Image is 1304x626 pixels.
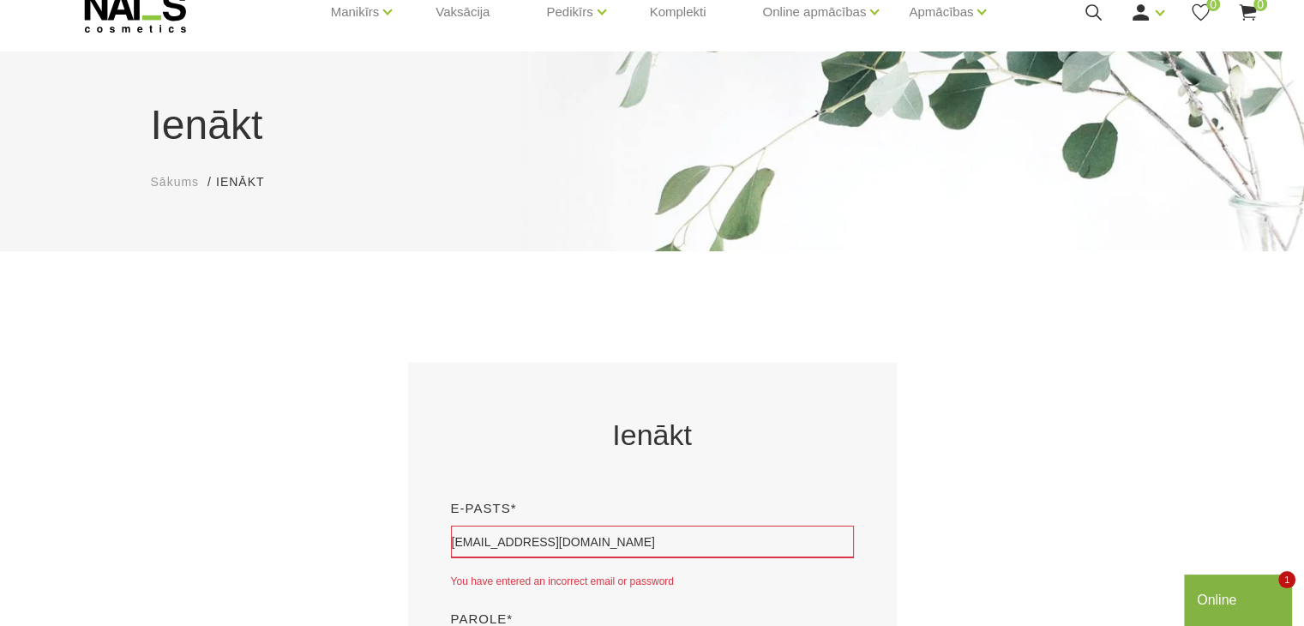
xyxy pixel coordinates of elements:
label: E-pasts* [451,498,517,519]
span: Sākums [151,175,200,189]
input: E-pasts [451,526,854,558]
a: 0 [1190,2,1211,23]
div: You have entered an incorrect email or password [451,571,854,592]
iframe: chat widget [1184,571,1295,626]
li: Ienākt [216,173,281,191]
h1: Ienākt [151,94,1154,156]
a: 0 [1237,2,1259,23]
h2: Ienākt [451,414,854,455]
a: Sākums [151,173,200,191]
